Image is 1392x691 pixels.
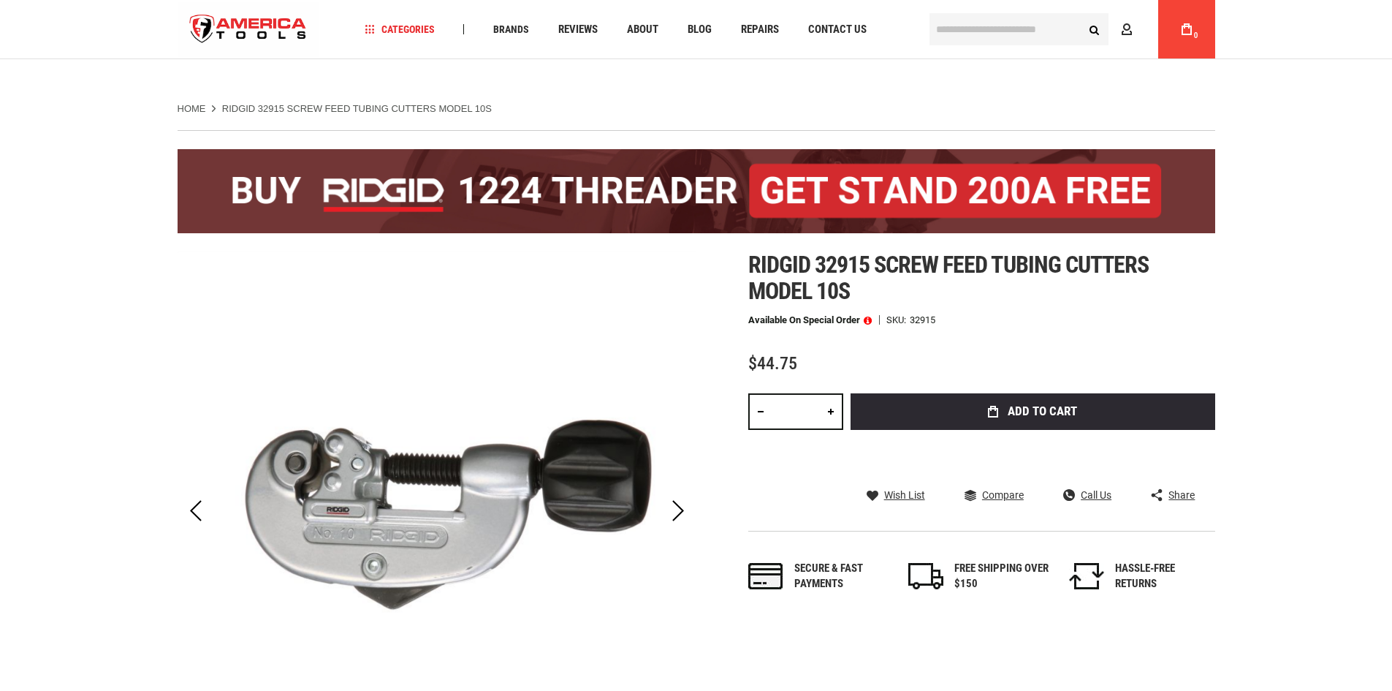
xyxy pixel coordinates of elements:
[748,315,872,325] p: Available on Special Order
[1081,490,1111,500] span: Call Us
[748,563,783,589] img: payments
[982,490,1024,500] span: Compare
[1063,488,1111,502] a: Call Us
[493,24,529,34] span: Brands
[1008,405,1077,418] span: Add to Cart
[1081,15,1108,43] button: Search
[627,24,658,35] span: About
[867,488,925,502] a: Wish List
[1168,490,1195,500] span: Share
[358,20,441,39] a: Categories
[884,490,925,500] span: Wish List
[178,102,206,116] a: Home
[802,20,873,39] a: Contact Us
[681,20,718,39] a: Blog
[808,24,867,35] span: Contact Us
[558,24,598,35] span: Reviews
[910,315,935,325] div: 32915
[688,24,712,35] span: Blog
[851,393,1215,430] button: Add to Cart
[552,20,604,39] a: Reviews
[741,24,779,35] span: Repairs
[908,563,943,589] img: shipping
[748,251,1149,305] span: Ridgid 32915 screw feed tubing cutters model 10s
[178,149,1215,233] img: BOGO: Buy the RIDGID® 1224 Threader (26092), get the 92467 200A Stand FREE!
[1069,563,1104,589] img: returns
[848,434,1218,477] iframe: Secure express checkout frame
[222,103,492,114] strong: RIDGID 32915 Screw Feed Tubing Cutters Model 10S
[487,20,536,39] a: Brands
[178,2,319,57] a: store logo
[620,20,665,39] a: About
[748,353,797,374] span: $44.75
[965,488,1024,502] a: Compare
[954,561,1049,592] div: FREE SHIPPING OVER $150
[886,315,910,325] strong: SKU
[1115,561,1210,592] div: HASSLE-FREE RETURNS
[365,24,435,34] span: Categories
[178,2,319,57] img: America Tools
[734,20,786,39] a: Repairs
[1194,31,1198,39] span: 0
[794,561,889,592] div: Secure & fast payments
